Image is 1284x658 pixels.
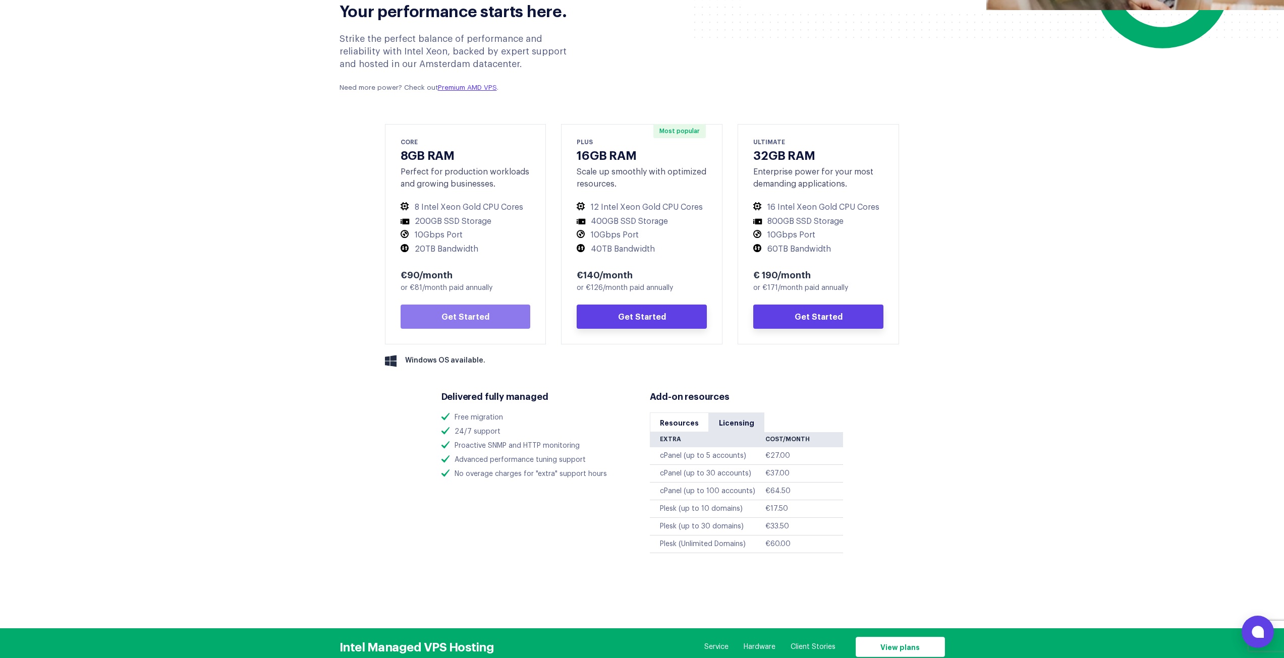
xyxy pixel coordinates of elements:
div: or €126/month paid annually [577,283,707,293]
td: €60.00 [765,535,843,553]
a: Get Started [577,305,707,329]
a: Licensing [709,412,764,432]
a: Resources [650,412,709,432]
h3: 16GB RAM [577,147,707,162]
li: 12 Intel Xeon Gold CPU Cores [577,202,707,213]
li: 8 Intel Xeon Gold CPU Cores [401,202,531,213]
li: 400GB SSD Storage [577,216,707,227]
h3: Intel Managed VPS Hosting [340,639,494,653]
a: Client Stories [791,642,835,652]
div: CORE [401,137,531,146]
li: No overage charges for "extra" support hours [441,469,635,480]
div: ULTIMATE [753,137,883,146]
td: €64.50 [765,483,843,500]
a: Get Started [753,305,883,329]
a: Premium AMD VPS [438,84,497,91]
td: Plesk (up to 30 domains) [650,518,766,535]
li: 800GB SSD Storage [753,216,883,227]
h3: Add-on resources [650,390,843,402]
td: cPanel (up to 100 accounts) [650,483,766,500]
td: €37.00 [765,465,843,483]
td: cPanel (up to 30 accounts) [650,465,766,483]
li: Free migration [441,412,635,423]
td: €17.50 [765,500,843,518]
h3: Delivered fully managed [441,390,635,402]
li: 10Gbps Port [577,230,707,241]
div: Scale up smoothly with optimized resources. [577,166,707,190]
td: €33.50 [765,518,843,535]
li: 10Gbps Port [401,230,531,241]
span: Most popular [653,124,706,138]
li: 40TB Bandwidth [577,244,707,255]
h3: 8GB RAM [401,147,531,162]
span: Windows OS available. [405,355,485,366]
li: Advanced performance tuning support [441,455,635,465]
td: Plesk (up to 10 domains) [650,500,766,518]
div: PLUS [577,137,707,146]
td: €27.00 [765,447,843,465]
h3: 32GB RAM [753,147,883,162]
div: Strike the perfect balance of performance and reliability with Intel Xeon, backed by expert suppo... [340,33,583,93]
div: Enterprise power for your most demanding applications. [753,166,883,190]
td: cPanel (up to 5 accounts) [650,447,766,465]
th: Extra [650,432,766,447]
button: Open chat window [1242,616,1274,648]
li: 16 Intel Xeon Gold CPU Cores [753,202,883,213]
div: or €81/month paid annually [401,283,531,293]
li: 200GB SSD Storage [401,216,531,227]
li: 24/7 support [441,427,635,437]
th: Cost/Month [765,432,843,447]
div: €90/month [401,268,531,280]
a: View plans [856,637,945,657]
a: Service [704,642,729,652]
li: 20TB Bandwidth [401,244,531,255]
div: or €171/month paid annually [753,283,883,293]
div: Perfect for production workloads and growing businesses. [401,166,531,190]
div: €140/month [577,268,707,280]
li: 10Gbps Port [753,230,883,241]
td: Plesk (Unlimited Domains) [650,535,766,553]
a: Get Started [401,305,531,329]
p: Need more power? Check out . [340,83,583,93]
li: 60TB Bandwidth [753,244,883,255]
div: € 190/month [753,268,883,280]
a: Hardware [744,642,775,652]
li: Proactive SNMP and HTTP monitoring [441,441,635,451]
